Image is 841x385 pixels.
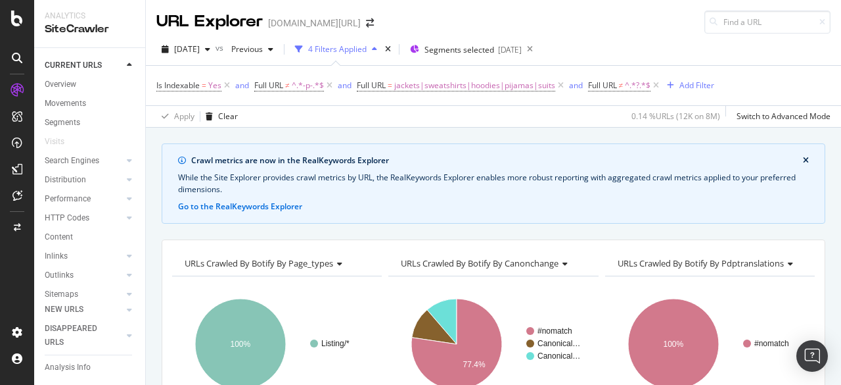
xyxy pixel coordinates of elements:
button: Add Filter [662,78,714,93]
span: ≠ [285,80,290,91]
button: and [569,79,583,91]
span: Previous [226,43,263,55]
div: HTTP Codes [45,211,89,225]
div: Outlinks [45,269,74,282]
div: Sitemaps [45,288,78,301]
span: URLs Crawled By Botify By page_types [185,257,333,269]
div: Add Filter [679,80,714,91]
div: Visits [45,135,64,149]
span: URLs Crawled By Botify By canonchange [401,257,558,269]
button: Go to the RealKeywords Explorer [178,201,302,213]
div: 0.14 % URLs ( 12K on 8M ) [631,111,720,122]
text: 77.4% [463,360,486,369]
span: Is Indexable [156,80,200,91]
text: Listing/* [321,339,350,348]
span: ≠ [619,80,624,91]
div: SiteCrawler [45,22,135,37]
a: Content [45,230,136,244]
button: Clear [200,106,238,127]
div: info banner [162,143,825,224]
div: While the Site Explorer provides crawl metrics by URL, the RealKeywords Explorer enables more rob... [178,172,809,195]
text: 100% [663,340,683,349]
div: URL Explorer [156,11,263,33]
div: Clear [218,111,238,122]
span: Yes [208,76,221,95]
div: Open Intercom Messenger [796,340,828,372]
button: and [338,79,352,91]
div: Overview [45,78,76,91]
a: Outlinks [45,269,123,282]
div: 4 Filters Applied [308,43,367,55]
span: 2025 Sep. 19th [174,43,200,55]
span: Segments selected [424,44,494,55]
div: Switch to Advanced Mode [737,111,830,122]
text: Canonical… [537,339,580,348]
a: Sitemaps [45,288,123,301]
div: CURRENT URLS [45,59,102,72]
a: Inlinks [45,249,123,263]
div: Search Engines [45,154,99,168]
span: URLs Crawled By Botify By pdptranslations [618,257,784,269]
span: vs [216,42,226,53]
a: Analysis Info [45,361,136,374]
a: Visits [45,135,78,149]
div: Segments [45,116,80,130]
button: Switch to Advanced Mode [731,106,830,127]
button: and [235,79,249,91]
div: Crawl metrics are now in the RealKeywords Explorer [191,155,803,167]
div: and [235,80,249,91]
button: 4 Filters Applied [290,39,382,60]
button: Segments selected[DATE] [405,39,522,60]
a: Search Engines [45,154,123,168]
span: = [388,80,392,91]
span: = [202,80,206,91]
div: Analytics [45,11,135,22]
a: NEW URLS [45,303,123,317]
button: close banner [800,152,812,169]
a: DISAPPEARED URLS [45,322,123,349]
div: Movements [45,97,86,111]
a: CURRENT URLS [45,59,123,72]
text: Canonical… [537,351,580,361]
div: Distribution [45,173,86,187]
div: Performance [45,192,91,206]
text: 100% [231,340,251,349]
h4: URLs Crawled By Botify By pdptranslations [615,253,804,274]
a: Distribution [45,173,123,187]
div: DISAPPEARED URLS [45,322,111,349]
div: and [569,80,583,91]
div: Content [45,230,73,244]
div: and [338,80,352,91]
div: Inlinks [45,249,68,263]
span: jackets|sweatshirts|hoodies|pijamas|suits [394,76,555,95]
text: #nomatch [537,326,572,336]
div: [DOMAIN_NAME][URL] [268,16,361,30]
text: #nomatch [754,339,789,348]
a: Overview [45,78,136,91]
button: Apply [156,106,194,127]
a: Segments [45,116,136,130]
button: [DATE] [156,39,216,60]
span: Full URL [588,80,617,91]
h4: URLs Crawled By Botify By canonchange [398,253,586,274]
div: times [382,43,394,56]
div: arrow-right-arrow-left [366,18,374,28]
button: Previous [226,39,279,60]
div: Analysis Info [45,361,91,374]
a: HTTP Codes [45,211,123,225]
span: Full URL [357,80,386,91]
h4: URLs Crawled By Botify By page_types [182,253,370,274]
div: Apply [174,111,194,122]
span: Full URL [254,80,283,91]
input: Find a URL [704,11,830,34]
div: NEW URLS [45,303,83,317]
a: Performance [45,192,123,206]
div: [DATE] [498,44,522,55]
a: Movements [45,97,136,111]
